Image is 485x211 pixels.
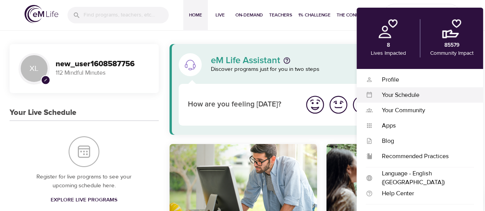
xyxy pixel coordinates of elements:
[327,93,350,116] button: I'm feeling good
[373,106,474,115] div: Your Community
[444,41,459,49] p: 85579
[25,5,58,23] img: logo
[51,195,117,205] span: Explore Live Programs
[84,7,169,23] input: Find programs, teachers, etc...
[373,189,474,198] div: Help Center
[303,93,327,116] button: I'm feeling great
[56,60,150,69] h3: new_user1608587756
[186,11,205,19] span: Home
[373,169,474,187] div: Language - English ([GEOGRAPHIC_DATA])
[235,11,263,19] span: On-Demand
[378,19,398,38] img: personal.png
[304,94,326,115] img: great
[69,136,99,167] img: Your Live Schedule
[328,94,349,115] img: good
[373,152,474,161] div: Recommended Practices
[56,69,150,77] p: 112 Mindful Minutes
[442,19,461,38] img: community.png
[337,11,375,19] span: The Connection
[386,41,390,49] p: 8
[373,121,474,130] div: Apps
[25,173,143,190] p: Register for live programs to see your upcoming schedule here.
[373,91,474,100] div: Your Schedule
[211,11,229,19] span: Live
[350,93,373,116] button: I'm feeling ok
[48,193,120,207] a: Explore Live Programs
[19,53,49,84] div: XL
[184,59,196,71] img: eM Life Assistant
[373,75,474,84] div: Profile
[10,108,76,117] h3: Your Live Schedule
[269,11,292,19] span: Teachers
[370,49,406,57] p: Lives Impacted
[298,11,330,19] span: 1% Challenge
[211,65,465,74] p: Discover programs just for you in two steps
[211,56,280,65] p: eM Life Assistant
[188,99,294,110] p: How are you feeling [DATE]?
[351,94,372,115] img: ok
[430,49,473,57] p: Community Impact
[373,137,474,146] div: Blog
